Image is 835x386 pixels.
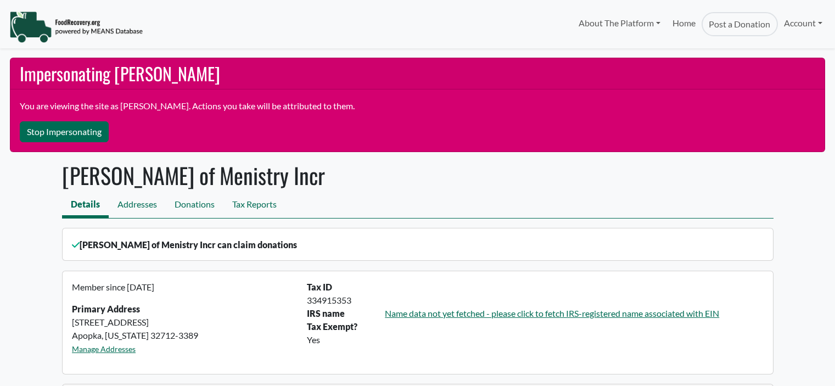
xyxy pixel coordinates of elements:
[307,321,357,332] b: Tax Exempt?
[65,281,300,364] div: [STREET_ADDRESS] Apopka, [US_STATE] 32712-3389
[20,121,109,142] button: Stop Impersonating
[72,281,294,294] p: Member since [DATE]
[72,304,140,314] strong: Primary Address
[166,193,223,218] a: Donations
[20,99,815,113] p: You are viewing the site as [PERSON_NAME]. Actions you take will be attributed to them.
[385,308,719,318] a: Name data not yet fetched - please click to fetch IRS-registered name associated with EIN
[62,162,774,188] h1: [PERSON_NAME] of Menistry Incr
[666,12,702,36] a: Home
[307,308,345,318] strong: IRS name
[62,193,109,218] a: Details
[307,282,332,292] b: Tax ID
[300,294,770,307] div: 334915353
[10,58,825,89] h2: Impersonating [PERSON_NAME]
[572,12,666,34] a: About The Platform
[72,344,136,354] a: Manage Addresses
[72,238,763,251] p: [PERSON_NAME] of Menistry Incr can claim donations
[778,12,828,34] a: Account
[109,193,166,218] a: Addresses
[300,333,770,346] div: Yes
[702,12,777,36] a: Post a Donation
[9,10,143,43] img: NavigationLogo_FoodRecovery-91c16205cd0af1ed486a0f1a7774a6544ea792ac00100771e7dd3ec7c0e58e41.png
[223,193,285,218] a: Tax Reports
